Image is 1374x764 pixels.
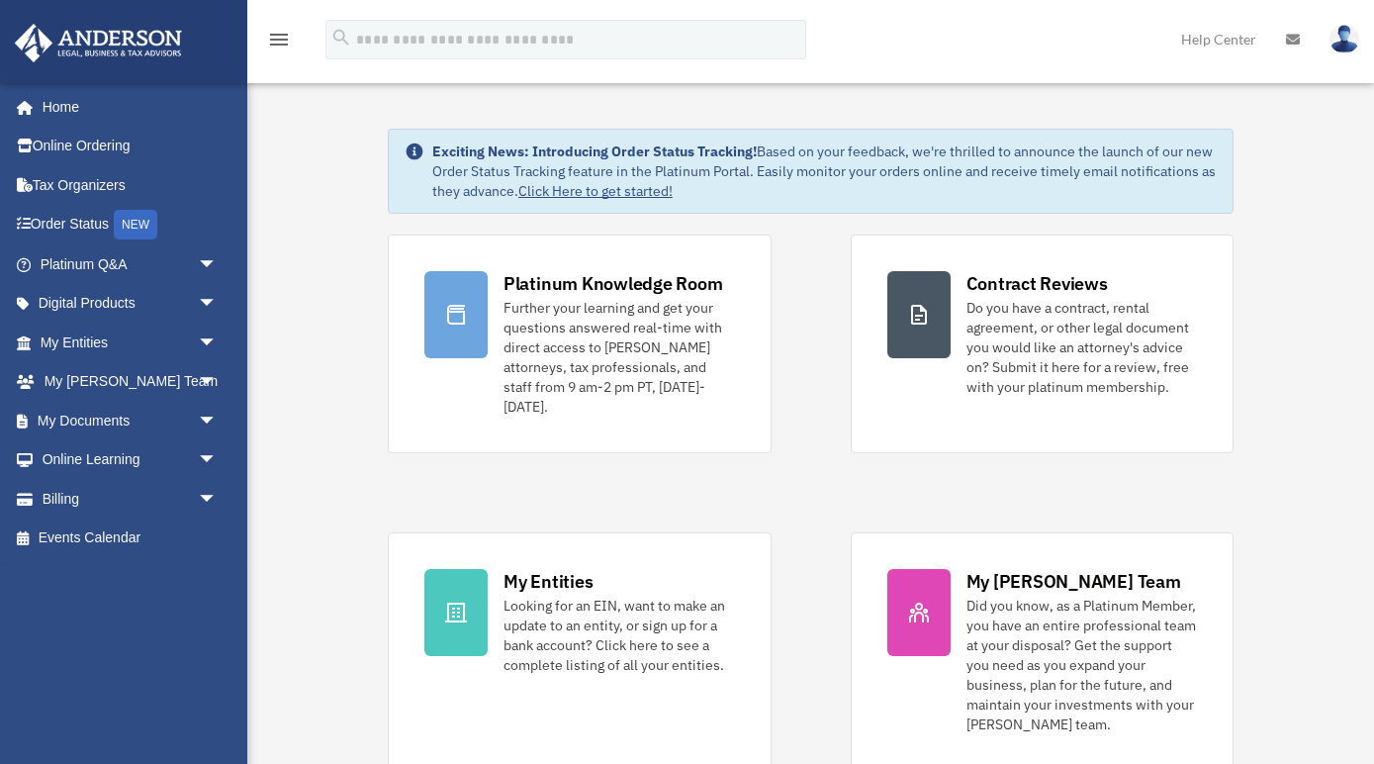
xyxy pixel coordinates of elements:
[966,271,1108,296] div: Contract Reviews
[966,569,1181,594] div: My [PERSON_NAME] Team
[14,127,247,166] a: Online Ordering
[14,244,247,284] a: Platinum Q&Aarrow_drop_down
[198,479,237,520] span: arrow_drop_down
[267,35,291,51] a: menu
[851,235,1235,453] a: Contract Reviews Do you have a contract, rental agreement, or other legal document you would like...
[9,24,188,62] img: Anderson Advisors Platinum Portal
[966,596,1198,734] div: Did you know, as a Platinum Member, you have an entire professional team at your disposal? Get th...
[14,479,247,519] a: Billingarrow_drop_down
[330,27,352,48] i: search
[14,165,247,205] a: Tax Organizers
[432,143,757,160] strong: Exciting News: Introducing Order Status Tracking!
[198,244,237,285] span: arrow_drop_down
[14,323,247,362] a: My Entitiesarrow_drop_down
[14,284,247,324] a: Digital Productsarrow_drop_down
[388,235,772,453] a: Platinum Knowledge Room Further your learning and get your questions answered real-time with dire...
[504,271,723,296] div: Platinum Knowledge Room
[966,298,1198,397] div: Do you have a contract, rental agreement, or other legal document you would like an attorney's ad...
[14,519,247,558] a: Events Calendar
[198,284,237,325] span: arrow_drop_down
[504,596,735,675] div: Looking for an EIN, want to make an update to an entity, or sign up for a bank account? Click her...
[198,362,237,403] span: arrow_drop_down
[504,569,593,594] div: My Entities
[504,298,735,417] div: Further your learning and get your questions answered real-time with direct access to [PERSON_NAM...
[114,210,157,239] div: NEW
[14,205,247,245] a: Order StatusNEW
[518,182,673,200] a: Click Here to get started!
[267,28,291,51] i: menu
[14,362,247,402] a: My [PERSON_NAME] Teamarrow_drop_down
[14,440,247,480] a: Online Learningarrow_drop_down
[198,323,237,363] span: arrow_drop_down
[198,440,237,481] span: arrow_drop_down
[14,401,247,440] a: My Documentsarrow_drop_down
[1329,25,1359,53] img: User Pic
[432,142,1217,201] div: Based on your feedback, we're thrilled to announce the launch of our new Order Status Tracking fe...
[14,87,237,127] a: Home
[198,401,237,441] span: arrow_drop_down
